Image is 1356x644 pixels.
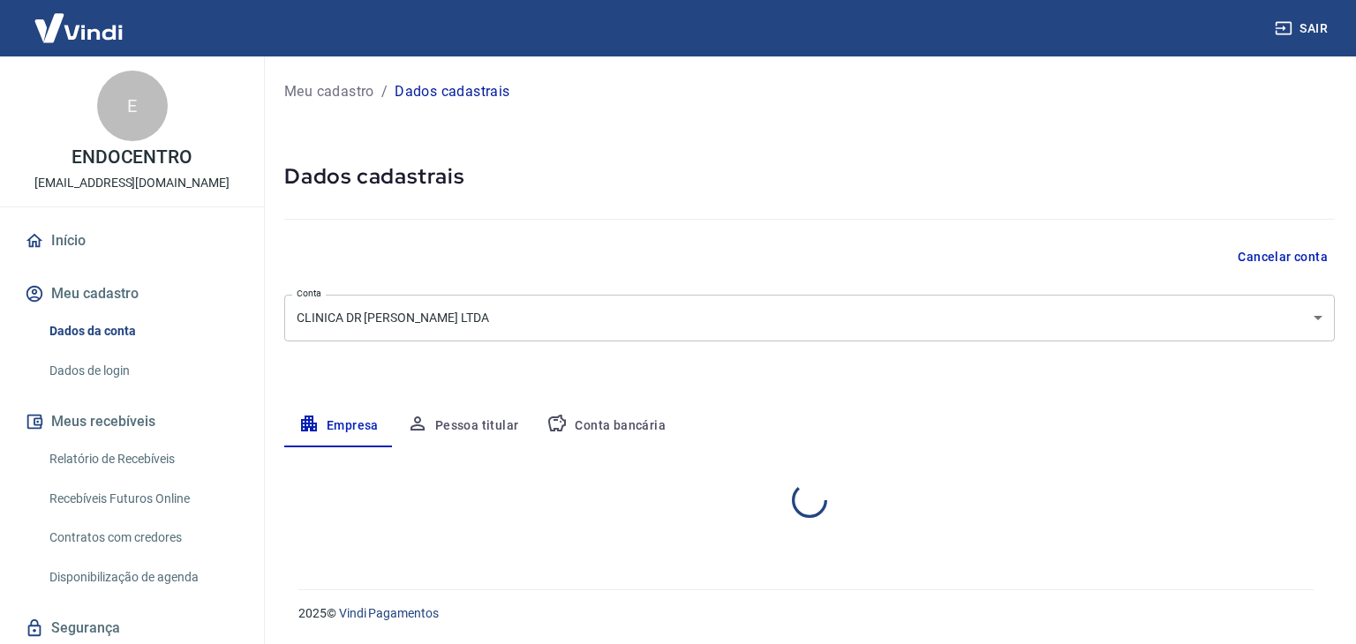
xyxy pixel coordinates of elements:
button: Meus recebíveis [21,402,243,441]
img: Vindi [21,1,136,55]
button: Pessoa titular [393,405,533,447]
button: Cancelar conta [1231,241,1335,273]
a: Início [21,221,243,260]
a: Vindi Pagamentos [339,606,439,620]
a: Contratos com credores [42,520,243,556]
h5: Dados cadastrais [284,162,1335,191]
p: / [381,81,388,102]
a: Dados da conta [42,313,243,349]
p: ENDOCENTRO [72,148,193,167]
a: Recebíveis Futuros Online [42,481,243,517]
div: E [97,71,168,141]
p: Dados cadastrais [395,81,509,102]
button: Empresa [284,405,393,447]
p: 2025 © [298,604,1314,623]
button: Sair [1271,12,1335,45]
a: Relatório de Recebíveis [42,441,243,477]
a: Disponibilização de agenda [42,559,243,595]
label: Conta [297,287,321,300]
button: Conta bancária [532,405,680,447]
button: Meu cadastro [21,274,243,313]
div: CLINICA DR [PERSON_NAME] LTDA [284,295,1335,341]
a: Dados de login [42,353,243,389]
p: [EMAIL_ADDRESS][DOMAIN_NAME] [34,174,230,192]
a: Meu cadastro [284,81,374,102]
